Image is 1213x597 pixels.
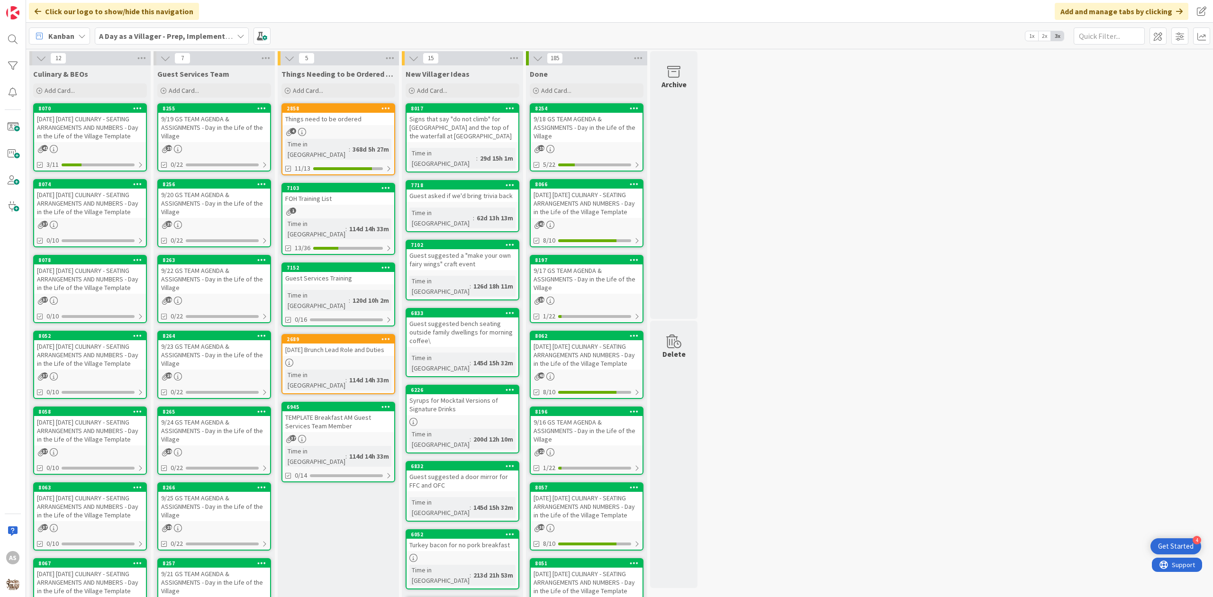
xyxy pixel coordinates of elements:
[38,333,146,339] div: 8052
[535,484,643,491] div: 8057
[345,451,347,461] span: :
[166,372,172,379] span: 19
[407,317,518,347] div: Guest suggested bench seating outside family dwellings for morning coffee\
[158,559,270,597] div: 82579/21 GS TEAM AGENDA & ASSIGNMENTS - Day in the Life of the Village
[473,213,474,223] span: :
[38,105,146,112] div: 8070
[530,482,643,551] a: 8057[DATE] [DATE] CULINARY - SEATING ARRANGEMENTS AND NUMBERS - Day in the Life of the Village Te...
[29,3,199,20] div: Click our logo to show/hide this navigation
[163,484,270,491] div: 8266
[531,568,643,597] div: [DATE] [DATE] CULINARY - SEATING ARRANGEMENTS AND NUMBERS - Day in the Life of the Village Template
[174,53,190,64] span: 7
[1051,31,1064,41] span: 3x
[411,387,518,393] div: 6226
[407,530,518,539] div: 6052
[530,255,643,323] a: 81979/17 GS TEAM AGENDA & ASSIGNMENTS - Day in the Life of the Village1/22
[531,407,643,445] div: 81969/16 GS TEAM AGENDA & ASSIGNMENTS - Day in the Life of the Village
[478,153,516,163] div: 29d 15h 1m
[50,53,66,64] span: 12
[163,181,270,188] div: 8256
[157,482,271,551] a: 82669/25 GS TEAM AGENDA & ASSIGNMENTS - Day in the Life of the Village0/22
[34,104,146,113] div: 8070
[157,331,271,399] a: 82649/23 GS TEAM AGENDA & ASSIGNMENTS - Day in the Life of the Village0/22
[295,163,310,173] span: 11/13
[281,103,395,175] a: 2858Things need to be orderedTime in [GEOGRAPHIC_DATA]:368d 5h 27m11/13
[282,192,394,205] div: FOH Training List
[406,308,519,377] a: 6833Guest suggested bench seating outside family dwellings for morning coffee\Time in [GEOGRAPHIC...
[281,262,395,326] a: 7152Guest Services TrainingTime in [GEOGRAPHIC_DATA]:120d 10h 2m0/16
[46,387,59,397] span: 0/10
[531,559,643,597] div: 8051[DATE] [DATE] CULINARY - SEATING ARRANGEMENTS AND NUMBERS - Day in the Life of the Village Te...
[282,263,394,284] div: 7152Guest Services Training
[538,221,544,227] span: 42
[38,181,146,188] div: 8074
[34,256,146,264] div: 8078
[285,139,349,160] div: Time in [GEOGRAPHIC_DATA]
[6,578,19,591] img: avatar
[407,241,518,270] div: 7102Guest suggested a "make your own fairy wings" craft event
[42,145,48,151] span: 41
[34,407,146,445] div: 8058[DATE] [DATE] CULINARY - SEATING ARRANGEMENTS AND NUMBERS - Day in the Life of the Village Te...
[406,103,519,172] a: 8017Signs that say "do not climb" for [GEOGRAPHIC_DATA] and the top of the waterfall at [GEOGRAPH...
[295,243,310,253] span: 13/36
[531,104,643,142] div: 82549/18 GS TEAM AGENDA & ASSIGNMENTS - Day in the Life of the Village
[350,144,391,154] div: 368d 5h 27m
[407,113,518,142] div: Signs that say "do not climb" for [GEOGRAPHIC_DATA] and the top of the waterfall at [GEOGRAPHIC_D...
[409,148,476,169] div: Time in [GEOGRAPHIC_DATA]
[530,179,643,247] a: 8066[DATE] [DATE] CULINARY - SEATING ARRANGEMENTS AND NUMBERS - Day in the Life of the Village Te...
[158,113,270,142] div: 9/19 GS TEAM AGENDA & ASSIGNMENTS - Day in the Life of the Village
[158,256,270,294] div: 82639/22 GS TEAM AGENDA & ASSIGNMENTS - Day in the Life of the Village
[406,69,470,79] span: New Villager Ideas
[1025,31,1038,41] span: 1x
[42,524,48,530] span: 37
[282,184,394,192] div: 7103
[285,446,345,467] div: Time in [GEOGRAPHIC_DATA]
[471,434,516,444] div: 200d 12h 10m
[474,213,516,223] div: 62d 13h 13m
[538,145,544,151] span: 19
[411,242,518,248] div: 7102
[158,483,270,521] div: 82669/25 GS TEAM AGENDA & ASSIGNMENTS - Day in the Life of the Village
[538,297,544,303] span: 19
[163,333,270,339] div: 8264
[411,531,518,538] div: 6052
[407,241,518,249] div: 7102
[48,30,74,42] span: Kanban
[282,344,394,356] div: [DATE] Brunch Lead Role and Duties
[406,529,519,589] a: 6052Turkey bacon for no pork breakfastTime in [GEOGRAPHIC_DATA]:213d 21h 53m
[530,331,643,399] a: 8062[DATE] [DATE] CULINARY - SEATING ARRANGEMENTS AND NUMBERS - Day in the Life of the Village Te...
[531,332,643,340] div: 8062
[282,272,394,284] div: Guest Services Training
[163,408,270,415] div: 8265
[547,53,563,64] span: 185
[46,311,59,321] span: 0/10
[535,333,643,339] div: 8062
[33,255,147,323] a: 8078[DATE] [DATE] CULINARY - SEATING ARRANGEMENTS AND NUMBERS - Day in the Life of the Village Te...
[406,385,519,453] a: 6226Syrups for Mocktail Versions of Signature DrinksTime in [GEOGRAPHIC_DATA]:200d 12h 10m
[471,502,516,513] div: 145d 15h 32m
[530,69,548,79] span: Done
[407,539,518,551] div: Turkey bacon for no pork breakfast
[158,559,270,568] div: 8257
[531,256,643,294] div: 81979/17 GS TEAM AGENDA & ASSIGNMENTS - Day in the Life of the Village
[166,297,172,303] span: 19
[38,484,146,491] div: 8063
[535,257,643,263] div: 8197
[407,181,518,202] div: 7718Guest asked if we'd bring trivia back
[407,104,518,113] div: 8017
[158,264,270,294] div: 9/22 GS TEAM AGENDA & ASSIGNMENTS - Day in the Life of the Village
[471,358,516,368] div: 145d 15h 32m
[163,257,270,263] div: 8263
[158,332,270,370] div: 82649/23 GS TEAM AGENDA & ASSIGNMENTS - Day in the Life of the Village
[46,160,59,170] span: 3/11
[34,332,146,340] div: 8052
[158,104,270,113] div: 8255
[531,340,643,370] div: [DATE] [DATE] CULINARY - SEATING ARRANGEMENTS AND NUMBERS - Day in the Life of the Village Template
[34,483,146,521] div: 8063[DATE] [DATE] CULINARY - SEATING ARRANGEMENTS AND NUMBERS - Day in the Life of the Village Te...
[406,180,519,232] a: 7718Guest asked if we'd bring trivia backTime in [GEOGRAPHIC_DATA]:62d 13h 13m
[33,179,147,247] a: 8074[DATE] [DATE] CULINARY - SEATING ARRANGEMENTS AND NUMBERS - Day in the Life of the Village Te...
[349,144,350,154] span: :
[1074,27,1145,45] input: Quick Filter...
[531,407,643,416] div: 8196
[157,407,271,475] a: 82659/24 GS TEAM AGENDA & ASSIGNMENTS - Day in the Life of the Village0/22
